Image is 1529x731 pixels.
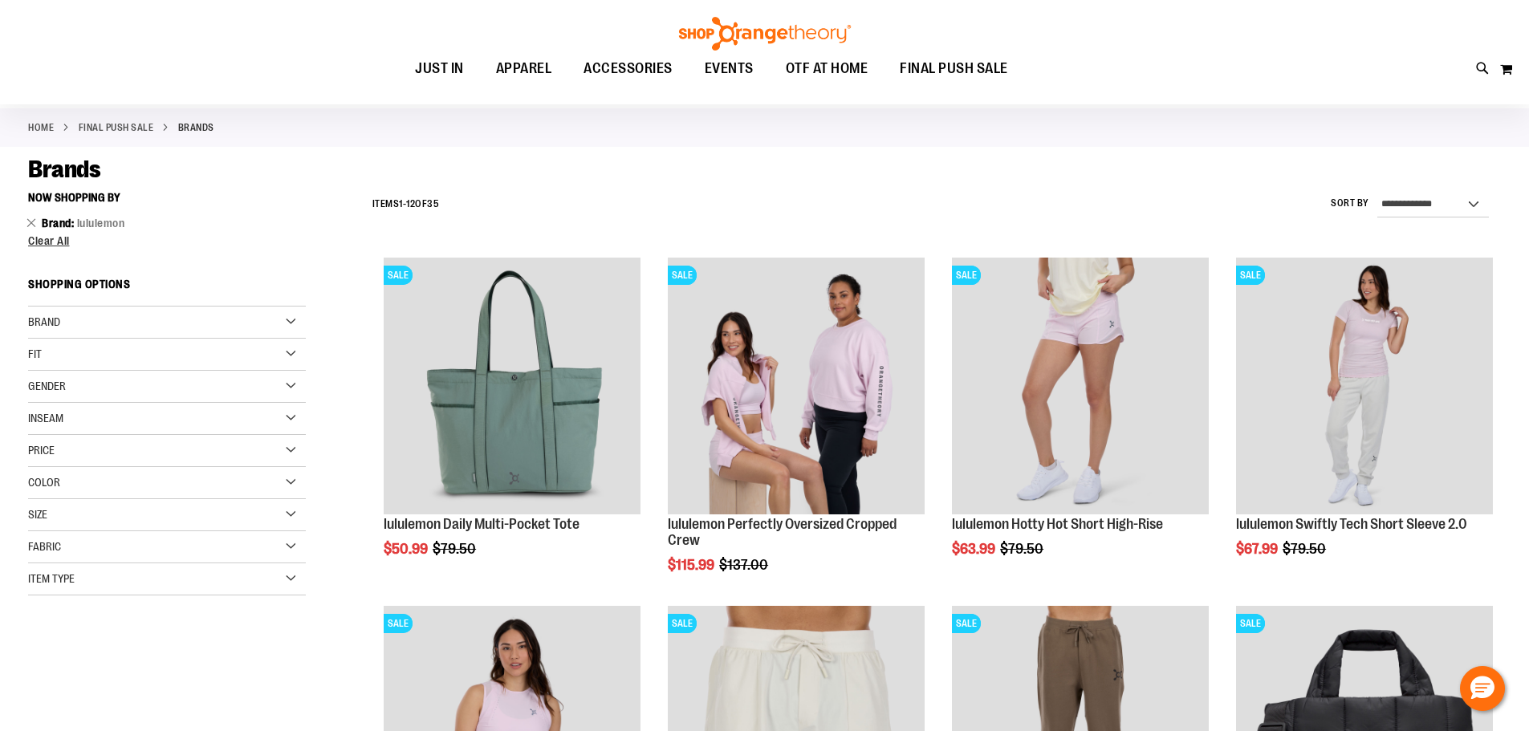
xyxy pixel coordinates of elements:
[384,258,640,514] img: lululemon Daily Multi-Pocket Tote
[28,156,100,183] span: Brands
[900,51,1008,87] span: FINAL PUSH SALE
[668,516,897,548] a: lululemon Perfectly Oversized Cropped Crew
[952,258,1209,514] img: lululemon Hotty Hot Short High-Rise
[79,120,154,135] a: FINAL PUSH SALE
[1236,258,1493,514] img: lululemon Swiftly Tech Short Sleeve 2.0
[384,516,579,532] a: lululemon Daily Multi-Pocket Tote
[689,51,770,87] a: EVENTS
[660,250,933,613] div: product
[719,557,771,573] span: $137.00
[399,198,403,209] span: 1
[384,541,430,557] span: $50.99
[944,250,1217,598] div: product
[77,217,125,229] span: lululemon
[1460,666,1505,711] button: Hello, have a question? Let’s chat.
[668,557,717,573] span: $115.99
[1228,250,1501,598] div: product
[28,270,306,307] strong: Shopping Options
[28,235,306,246] a: Clear All
[433,541,478,557] span: $79.50
[28,347,42,360] span: Fit
[28,476,60,489] span: Color
[406,198,415,209] span: 12
[28,412,63,424] span: Inseam
[677,17,853,51] img: Shop Orangetheory
[427,198,439,209] span: 35
[584,51,673,87] span: ACCESSORIES
[399,51,480,87] a: JUST IN
[28,184,128,211] button: Now Shopping by
[1236,258,1493,517] a: lululemon Swiftly Tech Short Sleeve 2.0SALESALE
[1236,266,1265,285] span: SALE
[668,266,697,285] span: SALE
[384,258,640,517] a: lululemon Daily Multi-Pocket ToteSALESALE
[480,51,568,87] a: APPAREL
[884,51,1024,87] a: FINAL PUSH SALE
[376,250,649,598] div: product
[786,51,868,87] span: OTF AT HOME
[28,315,60,328] span: Brand
[42,217,77,229] span: Brand
[28,508,47,521] span: Size
[415,51,464,87] span: JUST IN
[770,51,884,87] a: OTF AT HOME
[1236,516,1467,532] a: lululemon Swiftly Tech Short Sleeve 2.0
[28,380,66,392] span: Gender
[178,120,214,135] strong: Brands
[668,258,925,517] a: lululemon Perfectly Oversized Cropped CrewSALESALE
[952,516,1163,532] a: lululemon Hotty Hot Short High-Rise
[28,444,55,457] span: Price
[28,120,54,135] a: Home
[705,51,754,87] span: EVENTS
[952,614,981,633] span: SALE
[1000,541,1046,557] span: $79.50
[28,234,70,247] span: Clear All
[668,614,697,633] span: SALE
[496,51,552,87] span: APPAREL
[668,258,925,514] img: lululemon Perfectly Oversized Cropped Crew
[952,258,1209,517] a: lululemon Hotty Hot Short High-RiseSALESALE
[567,51,689,87] a: ACCESSORIES
[952,266,981,285] span: SALE
[28,572,75,585] span: Item Type
[1283,541,1328,557] span: $79.50
[372,192,440,217] h2: Items - of
[952,541,998,557] span: $63.99
[28,540,61,553] span: Fabric
[384,614,413,633] span: SALE
[1236,614,1265,633] span: SALE
[1331,197,1369,210] label: Sort By
[1236,541,1280,557] span: $67.99
[384,266,413,285] span: SALE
